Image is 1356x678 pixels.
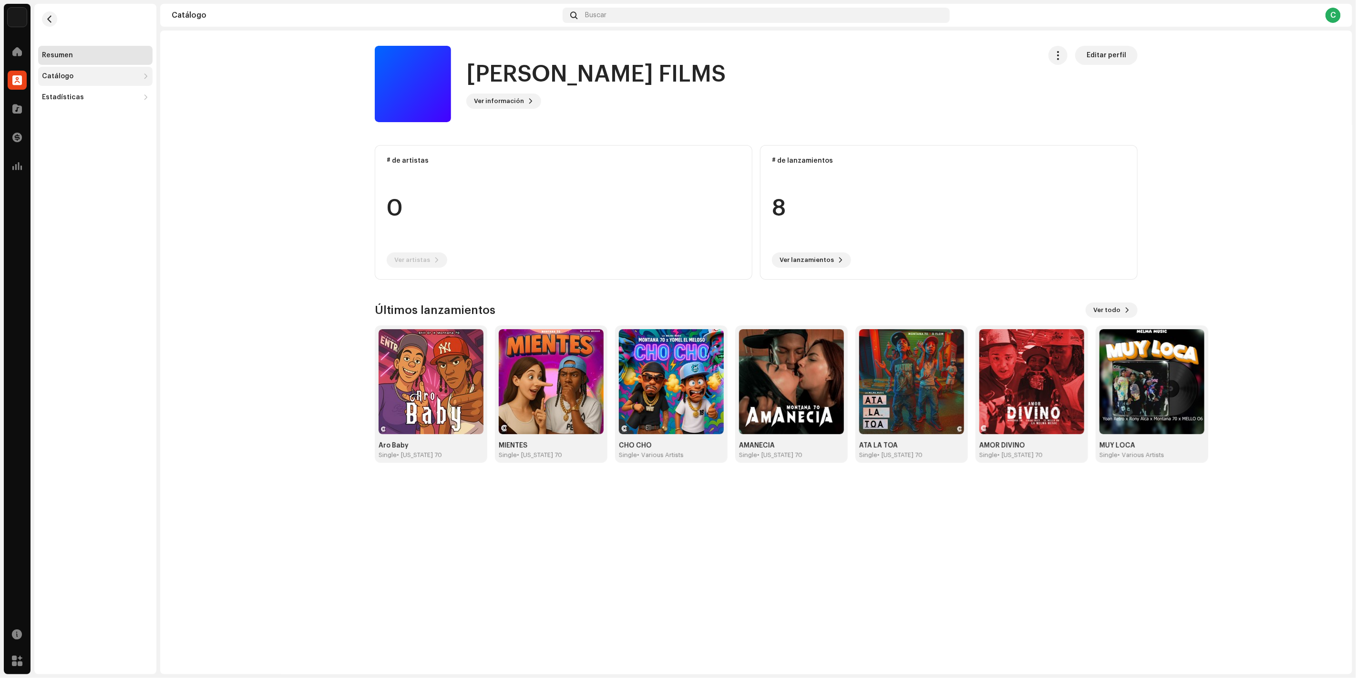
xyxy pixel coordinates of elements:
[772,252,851,268] button: Ver lanzamientos
[859,329,964,434] img: 99f30673-371c-4140-a6a0-3d30e9a4138d
[38,67,153,86] re-m-nav-dropdown: Catálogo
[739,451,757,459] div: Single
[757,451,802,459] div: • [US_STATE] 70
[38,88,153,107] re-m-nav-dropdown: Estadísticas
[375,302,495,318] h3: Últimos lanzamientos
[979,442,1084,449] div: AMOR DIVINO
[979,451,997,459] div: Single
[585,11,606,19] span: Buscar
[172,11,559,19] div: Catálogo
[1099,329,1204,434] img: 20f76d2c-6937-4588-8b20-7465e76db30a
[997,451,1043,459] div: • [US_STATE] 70
[397,451,442,459] div: • [US_STATE] 70
[859,451,877,459] div: Single
[499,442,604,449] div: MIENTES
[8,8,27,27] img: efe17899-e597-4c86-b47f-de2678312cfe
[379,329,483,434] img: 506e0b3b-7343-4804-91b3-fe0772f9b4d6
[379,451,397,459] div: Single
[1075,46,1138,65] button: Editar perfil
[1093,301,1120,320] span: Ver todo
[499,329,604,434] img: 9323ac29-6568-4296-b2fb-eab98ec0f498
[619,329,724,434] img: 72978e40-25f6-4d30-9a34-2b78cc5477d8
[760,145,1138,280] re-o-card-data: # de lanzamientos
[637,451,684,459] div: • Various Artists
[379,442,483,449] div: Aro Baby
[474,92,524,111] span: Ver información
[739,329,844,434] img: 8587b220-31d9-4655-87d0-770377e984ac
[1099,442,1204,449] div: MUY LOCA
[38,46,153,65] re-m-nav-item: Resumen
[499,451,517,459] div: Single
[42,73,73,80] div: Catálogo
[772,157,1126,165] div: # de lanzamientos
[375,145,752,280] re-o-card-data: # de artistas
[739,442,844,449] div: AMANECIA
[780,250,834,270] span: Ver lanzamientos
[466,59,726,90] h1: [PERSON_NAME] FILMS
[42,52,73,59] div: Resumen
[1118,451,1164,459] div: • Various Artists
[859,442,964,449] div: ATA LA TOA
[979,329,1084,434] img: 5b278a08-93b7-45c6-a514-91eaad229b1d
[619,442,724,449] div: CHO CHO
[619,451,637,459] div: Single
[1086,302,1138,318] button: Ver todo
[1099,451,1118,459] div: Single
[1087,46,1126,65] span: Editar perfil
[42,94,84,101] div: Estadísticas
[877,451,923,459] div: • [US_STATE] 70
[466,94,541,109] button: Ver información
[1325,8,1341,23] div: C
[517,451,562,459] div: • [US_STATE] 70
